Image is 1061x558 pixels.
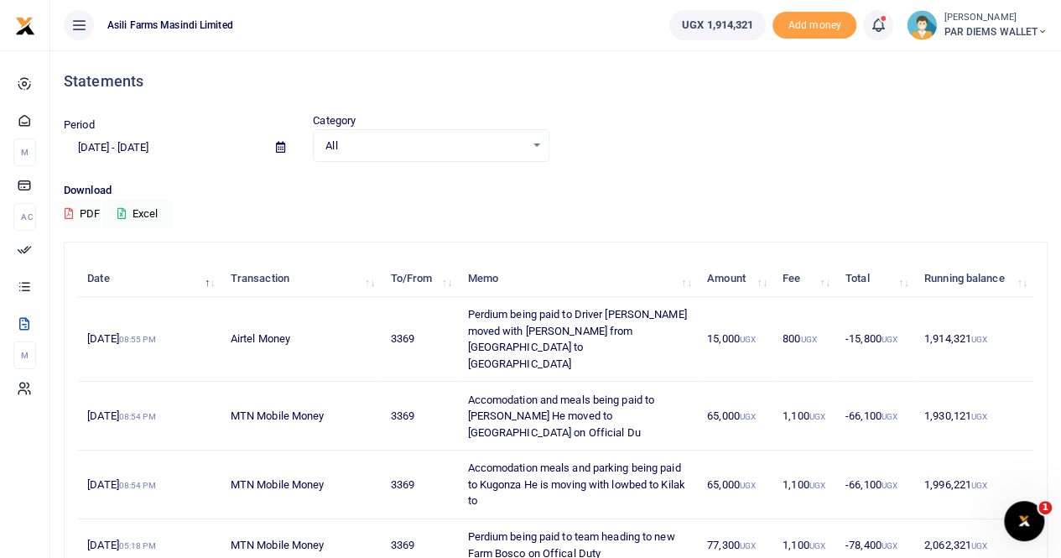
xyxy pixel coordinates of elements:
small: UGX [809,541,824,550]
h4: Statements [64,72,1048,91]
span: 1 [1038,501,1052,514]
td: 3369 [381,297,458,382]
span: UGX 1,914,321 [682,17,753,34]
li: Ac [13,203,36,231]
td: -66,100 [836,451,915,519]
img: logo-small [15,16,35,36]
td: MTN Mobile Money [221,382,382,451]
a: logo-small logo-large logo-large [15,18,35,31]
small: UGX [800,335,816,344]
small: UGX [971,412,987,421]
label: Period [64,117,95,133]
li: M [13,138,36,166]
small: UGX [882,412,897,421]
td: 3369 [381,382,458,451]
button: PDF [64,200,101,228]
span: All [325,138,524,154]
th: Total: activate to sort column ascending [836,261,915,297]
small: UGX [809,412,824,421]
th: Running balance: activate to sort column ascending [915,261,1033,297]
td: 65,000 [698,382,773,451]
small: UGX [740,481,756,490]
a: Add money [772,18,856,30]
td: [DATE] [78,451,221,519]
td: MTN Mobile Money [221,451,382,519]
p: Download [64,182,1048,200]
td: 1,100 [773,451,836,519]
li: Toup your wallet [772,12,856,39]
li: Wallet ballance [663,10,772,40]
small: UGX [882,541,897,550]
td: 1,930,121 [915,382,1033,451]
td: 3369 [381,451,458,519]
td: Accomodation and meals being paid to [PERSON_NAME] He moved to [GEOGRAPHIC_DATA] on Official Du [458,382,698,451]
span: Add money [772,12,856,39]
span: Asili Farms Masindi Limited [101,18,240,33]
small: UGX [740,412,756,421]
th: Amount: activate to sort column ascending [698,261,773,297]
iframe: Intercom live chat [1004,501,1044,541]
small: UGX [740,335,756,344]
small: UGX [882,335,897,344]
td: [DATE] [78,297,221,382]
td: 1,914,321 [915,297,1033,382]
small: UGX [971,541,987,550]
small: 08:54 PM [119,412,156,421]
th: Memo: activate to sort column ascending [458,261,698,297]
small: [PERSON_NAME] [944,11,1048,25]
td: -66,100 [836,382,915,451]
small: 08:55 PM [119,335,156,344]
th: Transaction: activate to sort column ascending [221,261,382,297]
td: 1,100 [773,382,836,451]
td: [DATE] [78,382,221,451]
td: 15,000 [698,297,773,382]
td: 800 [773,297,836,382]
td: 1,996,221 [915,451,1033,519]
a: UGX 1,914,321 [669,10,766,40]
li: M [13,342,36,369]
th: To/From: activate to sort column ascending [381,261,458,297]
td: Airtel Money [221,297,382,382]
td: -15,800 [836,297,915,382]
td: Accomodation meals and parking being paid to Kugonza He is moving with lowbed to Kilak to [458,451,698,519]
small: 08:54 PM [119,481,156,490]
button: Excel [103,200,172,228]
small: UGX [971,335,987,344]
small: 05:18 PM [119,541,156,550]
img: profile-user [907,10,937,40]
th: Fee: activate to sort column ascending [773,261,836,297]
th: Date: activate to sort column descending [78,261,221,297]
td: Perdium being paid to Driver [PERSON_NAME] moved with [PERSON_NAME] from [GEOGRAPHIC_DATA] to [GE... [458,297,698,382]
input: select period [64,133,263,162]
span: PAR DIEMS WALLET [944,24,1048,39]
small: UGX [740,541,756,550]
label: Category [313,112,356,129]
small: UGX [809,481,824,490]
td: 65,000 [698,451,773,519]
a: profile-user [PERSON_NAME] PAR DIEMS WALLET [907,10,1048,40]
small: UGX [882,481,897,490]
small: UGX [971,481,987,490]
